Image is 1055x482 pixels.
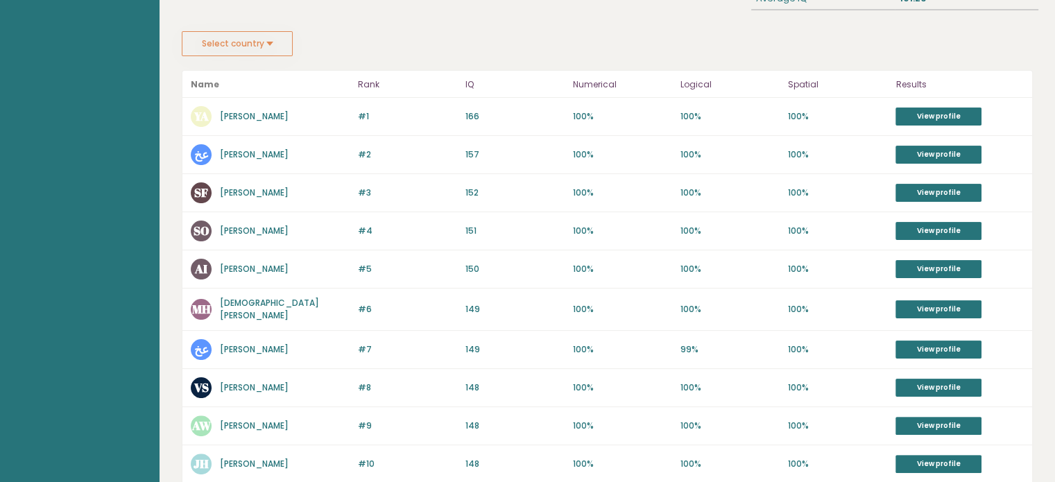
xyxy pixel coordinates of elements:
[192,301,211,317] text: MH
[194,379,209,395] text: VS
[465,343,565,356] p: 149
[573,343,672,356] p: 100%
[194,223,209,239] text: SO
[573,187,672,199] p: 100%
[680,381,780,394] p: 100%
[895,146,981,164] a: View profile
[194,261,207,277] text: AI
[358,187,457,199] p: #3
[680,225,780,237] p: 100%
[788,381,887,394] p: 100%
[895,184,981,202] a: View profile
[573,76,672,93] p: Numerical
[680,263,780,275] p: 100%
[895,260,981,278] a: View profile
[573,263,672,275] p: 100%
[680,76,780,93] p: Logical
[194,341,209,357] text: عخ
[573,303,672,316] p: 100%
[358,110,457,123] p: #1
[573,110,672,123] p: 100%
[788,343,887,356] p: 100%
[194,456,209,472] text: JH
[465,420,565,432] p: 148
[573,420,672,432] p: 100%
[573,148,672,161] p: 100%
[358,263,457,275] p: #5
[191,418,212,433] text: AW
[788,187,887,199] p: 100%
[358,458,457,470] p: #10
[788,263,887,275] p: 100%
[895,341,981,359] a: View profile
[358,303,457,316] p: #6
[358,225,457,237] p: #4
[465,148,565,161] p: 157
[220,110,289,122] a: [PERSON_NAME]
[191,78,219,90] b: Name
[358,76,457,93] p: Rank
[573,381,672,394] p: 100%
[895,76,1024,93] p: Results
[788,76,887,93] p: Spatial
[220,343,289,355] a: [PERSON_NAME]
[895,417,981,435] a: View profile
[788,110,887,123] p: 100%
[680,110,780,123] p: 100%
[895,379,981,397] a: View profile
[358,381,457,394] p: #8
[680,420,780,432] p: 100%
[573,225,672,237] p: 100%
[895,107,981,126] a: View profile
[788,148,887,161] p: 100%
[220,187,289,198] a: [PERSON_NAME]
[220,148,289,160] a: [PERSON_NAME]
[194,146,209,162] text: عخ
[220,225,289,236] a: [PERSON_NAME]
[680,343,780,356] p: 99%
[220,420,289,431] a: [PERSON_NAME]
[465,110,565,123] p: 166
[358,148,457,161] p: #2
[788,458,887,470] p: 100%
[680,187,780,199] p: 100%
[465,381,565,394] p: 148
[788,303,887,316] p: 100%
[465,187,565,199] p: 152
[220,297,319,321] a: [DEMOGRAPHIC_DATA][PERSON_NAME]
[465,303,565,316] p: 149
[680,303,780,316] p: 100%
[220,263,289,275] a: [PERSON_NAME]
[895,222,981,240] a: View profile
[465,76,565,93] p: IQ
[680,148,780,161] p: 100%
[573,458,672,470] p: 100%
[194,108,209,124] text: YA
[680,458,780,470] p: 100%
[788,225,887,237] p: 100%
[182,31,293,56] button: Select country
[358,420,457,432] p: #9
[358,343,457,356] p: #7
[895,455,981,473] a: View profile
[465,458,565,470] p: 148
[220,458,289,470] a: [PERSON_NAME]
[194,184,208,200] text: SF
[465,263,565,275] p: 150
[465,225,565,237] p: 151
[788,420,887,432] p: 100%
[220,381,289,393] a: [PERSON_NAME]
[895,300,981,318] a: View profile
